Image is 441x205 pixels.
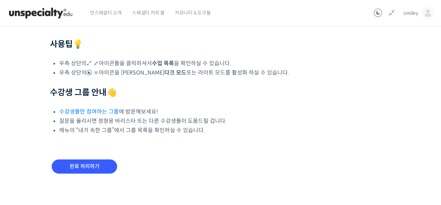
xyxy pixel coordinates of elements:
b: 수업 목록 [152,60,174,67]
span: 설정 [106,158,115,164]
li: 우측 상단의 아이콘들을 클릭하셔서 을 확인하실 수 있습니다. [59,59,312,68]
span: 대화 [63,158,71,164]
a: 홈 [2,148,45,165]
a: 설정 [89,148,132,165]
strong: 사용팁 [50,39,83,49]
li: 에 방문해보세요! [59,107,312,116]
a: 수강생들만 참여하는 그룹 [59,108,119,115]
b: 다크 모드 [164,69,186,76]
h2: 👋 [50,88,312,98]
strong: 💡 [73,39,83,49]
span: smiley [403,10,418,16]
strong: 수강생 그룹 안내 [50,87,106,98]
li: 질문을 올리시면 정형용 바리스타 또는 다른 수강생들이 도움드릴 겁니다. [59,116,312,126]
a: 대화 [45,148,89,165]
li: 메뉴의 “내가 속한 그룹”에서 그룹 목록을 확인하실 수 있습니다. [59,126,312,135]
span: 홈 [22,158,26,164]
input: 완료 처리하기 [52,159,117,174]
li: 우측 상단의 아이콘을 [PERSON_NAME] 또는 라이트 모드를 활성화 하실 수 있습니다. [59,68,312,77]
